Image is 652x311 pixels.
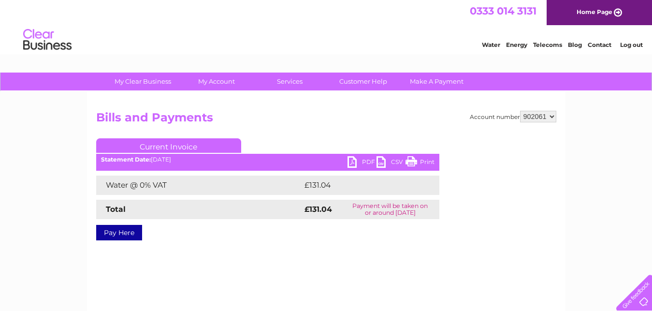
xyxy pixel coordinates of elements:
a: Customer Help [323,73,403,90]
a: Log out [620,41,643,48]
a: Water [482,41,500,48]
a: Contact [588,41,611,48]
h2: Bills and Payments [96,111,556,129]
a: Blog [568,41,582,48]
a: Current Invoice [96,138,241,153]
td: Water @ 0% VAT [96,176,302,195]
b: Statement Date: [101,156,151,163]
a: Telecoms [533,41,562,48]
td: £131.04 [302,176,421,195]
a: Make A Payment [397,73,477,90]
img: logo.png [23,25,72,55]
a: Pay Here [96,225,142,240]
a: My Clear Business [103,73,183,90]
td: Payment will be taken on or around [DATE] [341,200,439,219]
a: CSV [377,156,406,170]
a: Energy [506,41,527,48]
a: PDF [348,156,377,170]
div: Account number [470,111,556,122]
div: Clear Business is a trading name of Verastar Limited (registered in [GEOGRAPHIC_DATA] No. 3667643... [98,5,555,47]
a: My Account [176,73,256,90]
a: Services [250,73,330,90]
a: Print [406,156,435,170]
strong: Total [106,205,126,214]
div: [DATE] [96,156,439,163]
a: 0333 014 3131 [470,5,536,17]
strong: £131.04 [304,205,332,214]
